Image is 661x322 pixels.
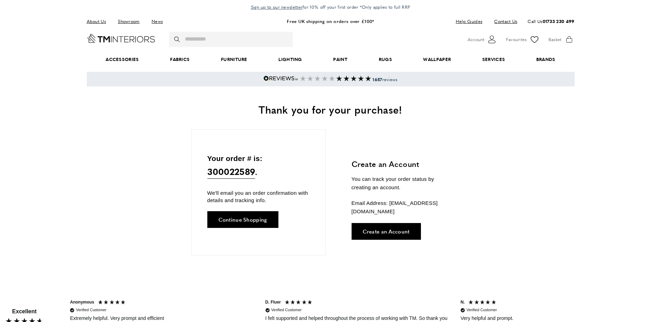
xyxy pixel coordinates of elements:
[489,17,517,26] a: Contact Us
[461,315,643,322] div: Very helpful and prompt.
[218,217,267,222] span: Continue Shopping
[12,308,37,315] div: Excellent
[207,211,278,228] a: Continue Shopping
[87,17,111,26] a: About Us
[251,4,303,10] span: Sign up to our newsletter
[98,299,128,307] div: 5 Stars
[259,102,402,117] span: Thank you for your purchase!
[263,49,318,70] a: Lighting
[76,307,106,313] div: Verified Customer
[300,76,335,81] img: 5 start Reviews
[265,299,281,305] div: D. Fluer
[461,299,465,305] div: N.
[251,4,410,10] span: for 10% off your first order *Only applies to full RRP
[468,34,497,45] button: Customer Account
[363,49,408,70] a: Rugs
[70,299,94,305] div: Anonymous
[113,17,145,26] a: Showroom
[363,229,410,234] span: Create an Account
[451,17,487,26] a: Help Guides
[87,34,155,43] a: Go to Home page
[263,76,298,81] img: Reviews.io 5 stars
[506,36,527,43] span: Favourites
[205,49,263,70] a: Furniture
[90,49,154,70] span: Accessories
[543,18,575,24] a: 01733 230 499
[352,159,454,169] h3: Create an Account
[336,76,371,81] img: Reviews section
[408,49,467,70] a: Wallpaper
[506,34,540,45] a: Favourites
[271,307,301,313] div: Verified Customer
[318,49,363,70] a: Paint
[352,223,421,240] a: Create an Account
[352,199,454,216] p: Email Address: [EMAIL_ADDRESS][DOMAIN_NAME]
[70,315,253,322] div: Extremely helpful. Very prompt and efficient
[207,153,309,179] p: Your order # is: .
[468,36,484,43] span: Account
[467,307,497,313] div: Verified Customer
[207,189,309,204] p: We'll email you an order confirmation with details and tracking info.
[174,32,181,47] button: Search
[468,299,498,307] div: 5 Stars
[528,18,574,25] p: Call Us
[521,49,571,70] a: Brands
[372,76,382,83] strong: 1657
[146,17,168,26] a: News
[467,49,521,70] a: Services
[352,175,454,192] p: You can track your order status by creating an account.
[284,299,315,307] div: 5 Stars
[154,49,205,70] a: Fabrics
[372,76,397,83] span: reviews
[251,3,303,10] a: Sign up to our newsletter
[207,164,255,179] span: 300022589
[287,18,374,24] a: Free UK shipping on orders over £100*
